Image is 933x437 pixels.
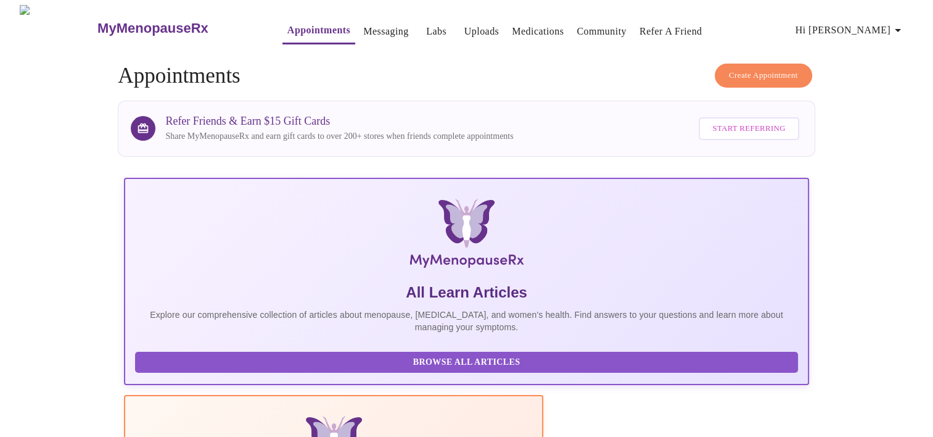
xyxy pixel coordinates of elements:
[165,115,513,128] h3: Refer Friends & Earn $15 Gift Cards
[135,352,797,373] button: Browse All Articles
[97,20,208,36] h3: MyMenopauseRx
[135,283,797,302] h5: All Learn Articles
[572,19,631,44] button: Community
[426,23,446,40] a: Labs
[358,19,413,44] button: Messaging
[795,22,905,39] span: Hi [PERSON_NAME]
[577,23,627,40] a: Community
[363,23,408,40] a: Messaging
[147,355,785,370] span: Browse All Articles
[791,18,910,43] button: Hi [PERSON_NAME]
[96,7,258,50] a: MyMenopauseRx
[507,19,569,44] button: Medications
[512,23,564,40] a: Medications
[699,117,799,140] button: Start Referring
[464,23,499,40] a: Uploads
[135,356,800,367] a: Browse All Articles
[238,199,695,273] img: MyMenopauseRx Logo
[712,122,785,136] span: Start Referring
[282,18,355,44] button: Appointments
[639,23,702,40] a: Refer a Friend
[417,19,456,44] button: Labs
[459,19,504,44] button: Uploads
[135,309,797,333] p: Explore our comprehensive collection of articles about menopause, [MEDICAL_DATA], and women's hea...
[165,130,513,143] p: Share MyMenopauseRx and earn gift cards to over 200+ stores when friends complete appointments
[696,111,802,146] a: Start Referring
[729,69,798,83] span: Create Appointment
[287,22,350,39] a: Appointments
[118,64,815,88] h4: Appointments
[635,19,707,44] button: Refer a Friend
[20,5,96,51] img: MyMenopauseRx Logo
[715,64,812,88] button: Create Appointment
